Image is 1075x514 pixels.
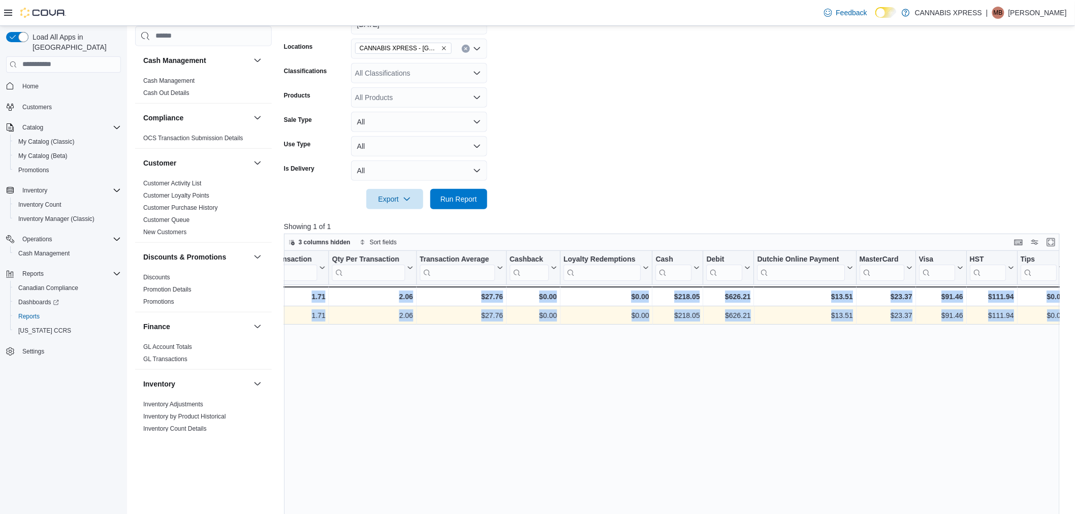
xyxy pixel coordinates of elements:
[351,136,487,156] button: All
[238,291,326,303] div: 1.71
[707,309,751,322] div: $626.21
[1021,254,1065,280] button: Tips
[430,189,487,209] button: Run Report
[143,321,249,331] button: Finance
[22,235,52,243] span: Operations
[251,111,264,123] button: Compliance
[18,327,71,335] span: [US_STATE] CCRS
[510,254,557,280] button: Cashback
[656,291,700,303] div: $218.05
[143,378,249,389] button: Inventory
[18,284,78,292] span: Canadian Compliance
[143,216,189,223] a: Customer Queue
[757,254,845,264] div: Dutchie Online Payment
[18,80,43,92] a: Home
[462,45,470,53] button: Clear input
[143,77,195,84] a: Cash Management
[970,291,1014,303] div: $111.94
[473,45,481,53] button: Open list of options
[143,134,243,142] span: OCS Transaction Submission Details
[14,247,74,260] a: Cash Management
[10,149,125,163] button: My Catalog (Beta)
[143,251,226,262] h3: Discounts & Promotions
[420,291,503,303] div: $27.76
[251,156,264,169] button: Customer
[14,150,72,162] a: My Catalog (Beta)
[1045,236,1057,248] button: Enter fullscreen
[143,157,249,168] button: Customer
[143,425,207,432] a: Inventory Count Details
[143,378,175,389] h3: Inventory
[18,80,121,92] span: Home
[18,345,48,358] a: Settings
[2,267,125,281] button: Reports
[355,43,452,54] span: CANNABIS XPRESS - Ridgetown (Main Street)
[10,198,125,212] button: Inventory Count
[143,55,206,65] h3: Cash Management
[992,7,1004,19] div: Maggie Baillargeon
[14,310,121,323] span: Reports
[143,191,209,199] a: Customer Loyalty Points
[2,120,125,135] button: Catalog
[251,250,264,263] button: Discounts & Promotions
[860,291,912,303] div: $23.37
[14,296,121,308] span: Dashboards
[22,270,44,278] span: Reports
[143,342,192,350] span: GL Account Totals
[564,254,642,264] div: Loyalty Redemptions
[143,228,186,236] span: New Customers
[564,291,650,303] div: $0.00
[860,254,904,264] div: MasterCard
[18,312,40,320] span: Reports
[143,412,226,420] a: Inventory by Product Historical
[757,309,853,322] div: $13.51
[18,184,121,197] span: Inventory
[18,345,121,358] span: Settings
[1021,309,1065,322] div: $0.00
[143,203,218,211] span: Customer Purchase History
[2,344,125,359] button: Settings
[143,157,176,168] h3: Customer
[332,254,405,280] div: Qty Per Transaction
[860,309,912,322] div: $23.37
[970,254,1014,280] button: HST
[757,291,853,303] div: $13.51
[473,69,481,77] button: Open list of options
[18,138,75,146] span: My Catalog (Classic)
[251,320,264,332] button: Finance
[10,309,125,324] button: Reports
[970,254,1006,280] div: HST
[22,123,43,132] span: Catalog
[135,132,272,148] div: Compliance
[970,254,1006,264] div: HST
[564,309,650,322] div: $0.00
[656,309,700,322] div: $218.05
[18,201,61,209] span: Inventory Count
[143,412,226,420] span: Inventory by Product Historical
[919,254,955,280] div: Visa
[18,121,121,134] span: Catalog
[707,254,743,280] div: Debit
[10,324,125,338] button: [US_STATE] CCRS
[18,121,47,134] button: Catalog
[143,89,189,96] a: Cash Out Details
[143,251,249,262] button: Discounts & Promotions
[22,186,47,195] span: Inventory
[143,400,203,408] span: Inventory Adjustments
[919,254,955,264] div: Visa
[14,282,82,294] a: Canadian Compliance
[20,8,66,18] img: Cova
[22,82,39,90] span: Home
[18,166,49,174] span: Promotions
[14,136,79,148] a: My Catalog (Classic)
[656,254,700,280] button: Cash
[22,103,52,111] span: Customers
[14,213,99,225] a: Inventory Manager (Classic)
[143,273,170,281] span: Discounts
[18,233,56,245] button: Operations
[351,160,487,181] button: All
[370,238,397,246] span: Sort fields
[14,247,121,260] span: Cash Management
[18,249,70,258] span: Cash Management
